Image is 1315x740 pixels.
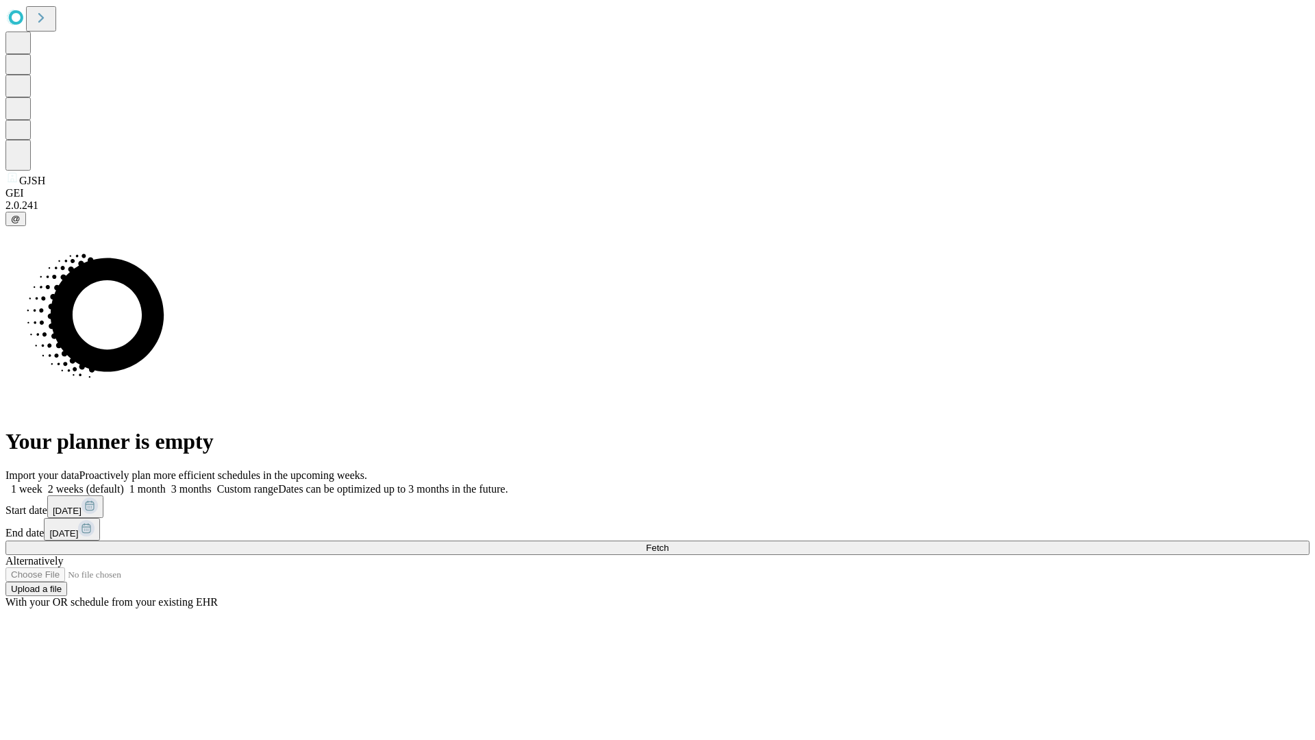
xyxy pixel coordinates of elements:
span: 3 months [171,483,212,495]
h1: Your planner is empty [5,429,1310,454]
span: Import your data [5,469,79,481]
span: GJSH [19,175,45,186]
span: Alternatively [5,555,63,567]
span: With your OR schedule from your existing EHR [5,596,218,608]
span: Proactively plan more efficient schedules in the upcoming weeks. [79,469,367,481]
button: Fetch [5,541,1310,555]
div: End date [5,518,1310,541]
span: 1 week [11,483,42,495]
div: Start date [5,495,1310,518]
button: Upload a file [5,582,67,596]
div: 2.0.241 [5,199,1310,212]
span: Fetch [646,543,668,553]
span: Dates can be optimized up to 3 months in the future. [278,483,508,495]
span: Custom range [217,483,278,495]
span: 1 month [129,483,166,495]
button: @ [5,212,26,226]
span: 2 weeks (default) [48,483,124,495]
span: @ [11,214,21,224]
div: GEI [5,187,1310,199]
button: [DATE] [44,518,100,541]
span: [DATE] [53,506,82,516]
span: [DATE] [49,528,78,539]
button: [DATE] [47,495,103,518]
